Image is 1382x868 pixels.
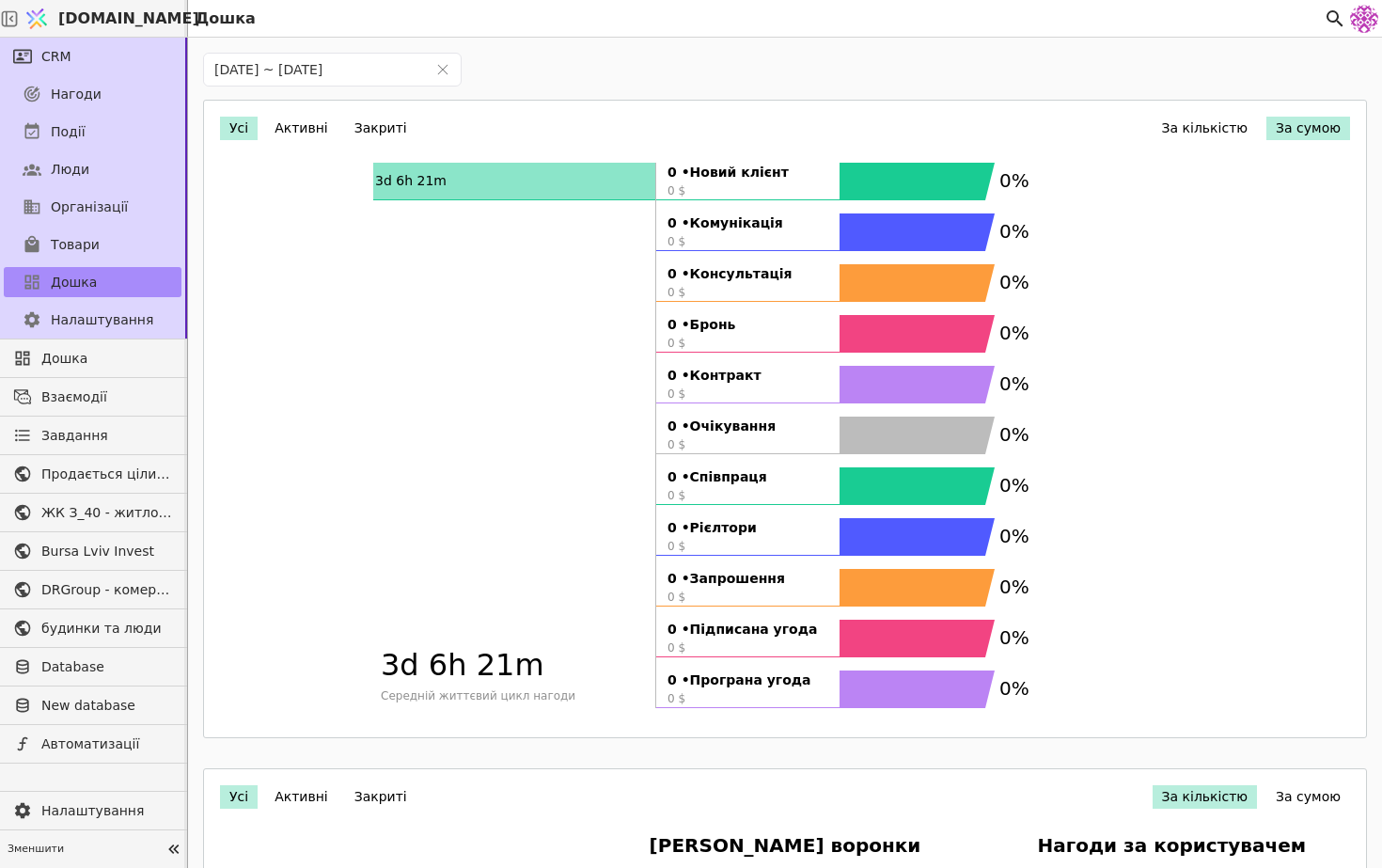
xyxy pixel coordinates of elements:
h3: [PERSON_NAME] воронки [650,831,921,860]
text: 0% [999,474,1029,497]
a: Database [4,652,181,682]
span: ЖК З_40 - житлова та комерційна нерухомість класу Преміум [41,503,172,523]
span: Дошка [41,349,172,369]
span: 0 $ [667,182,828,199]
text: 0% [999,271,1029,293]
span: CRM [41,47,71,67]
a: Продається цілий будинок [PERSON_NAME] нерухомість [4,459,181,489]
span: Налаштування [51,310,153,330]
a: Завдання [4,420,181,450]
strong: 0 • Співпраця [667,467,828,487]
h2: Дошка [188,8,256,30]
span: New database [41,696,172,716]
a: Люди [4,154,181,184]
a: Налаштування [4,796,181,826]
a: Дошка [4,343,181,373]
span: 0 $ [667,436,828,453]
a: Нагоди [4,79,181,109]
button: За кількістю [1153,117,1258,140]
span: Середній життєвий цикл нагоди [381,687,648,704]
button: Усі [220,117,258,140]
span: [DOMAIN_NAME] [58,8,199,30]
button: Усі [220,785,258,809]
span: Взаємодії [41,387,172,407]
span: 0 $ [667,284,828,301]
span: 0 $ [667,589,828,606]
a: Дошка [4,267,181,297]
span: Нагоди [51,85,102,104]
text: 0% [999,525,1029,547]
span: 0 $ [667,386,828,402]
span: 3d 6h 21m [381,642,648,687]
span: Database [41,657,172,677]
a: Автоматизації [4,729,181,759]
text: 0% [999,322,1029,344]
span: 0 $ [667,538,828,555]
input: dd/MM/yyyy ~ dd/MM/yyyy [204,54,425,86]
span: 0 $ [667,335,828,352]
button: За кількістю [1153,785,1258,809]
span: Організації [51,197,128,217]
span: Зменшити [8,842,161,858]
button: За сумою [1266,117,1350,140]
a: Товари [4,229,181,260]
a: [DOMAIN_NAME] [19,1,188,37]
text: 3d 6h 21m [375,173,447,188]
a: New database [4,690,181,720]
strong: 0 • Програна угода [667,671,828,690]
span: Дошка [51,273,97,292]
button: Clear [436,63,449,76]
h3: Нагоди за користувачем [1038,831,1307,860]
span: 0 $ [667,233,828,250]
img: 137b5da8a4f5046b86490006a8dec47a [1350,5,1378,33]
a: Налаштування [4,305,181,335]
text: 0% [999,372,1029,395]
text: 0% [999,220,1029,243]
strong: 0 • Новий клієнт [667,163,828,182]
span: Bursa Lviv Invest [41,542,172,561]
span: Автоматизації [41,734,172,754]
strong: 0 • Рієлтори [667,518,828,538]
span: Люди [51,160,89,180]
strong: 0 • Запрошення [667,569,828,589]
strong: 0 • Консультація [667,264,828,284]
button: Активні [265,117,338,140]
text: 0% [999,423,1029,446]
strong: 0 • Контракт [667,366,828,386]
span: Події [51,122,86,142]
a: CRM [4,41,181,71]
span: 0 $ [667,487,828,504]
button: Активні [265,785,338,809]
span: Налаштування [41,801,172,821]
span: Товари [51,235,100,255]
text: 0% [999,626,1029,649]
strong: 0 • Комунікація [667,213,828,233]
a: Організації [4,192,181,222]
button: За сумою [1266,785,1350,809]
strong: 0 • Очікування [667,417,828,436]
text: 0% [999,576,1029,598]
span: будинки та люди [41,619,172,639]
a: Взаємодії [4,382,181,412]
span: 0 $ [667,690,828,707]
img: Logo [23,1,51,37]
span: 0 $ [667,639,828,656]
text: 0% [999,677,1029,700]
svg: close [436,63,449,76]
a: будинки та люди [4,613,181,643]
span: Завдання [41,426,108,446]
strong: 0 • Бронь [667,315,828,335]
strong: 0 • Підписана угода [667,620,828,639]
a: Bursa Lviv Invest [4,536,181,566]
button: Закриті [345,785,416,809]
text: 0% [999,169,1029,192]
a: Події [4,117,181,147]
span: Продається цілий будинок [PERSON_NAME] нерухомість [41,465,172,484]
a: DRGroup - комерційна нерухоомість [4,575,181,605]
span: DRGroup - комерційна нерухоомість [41,580,172,600]
a: ЖК З_40 - житлова та комерційна нерухомість класу Преміум [4,497,181,528]
button: Закриті [345,117,416,140]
